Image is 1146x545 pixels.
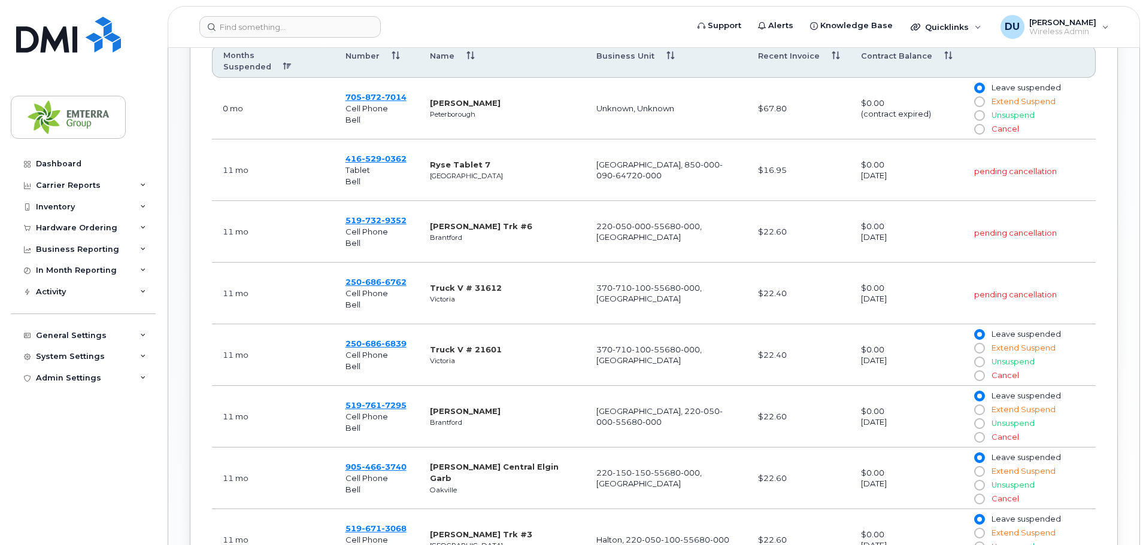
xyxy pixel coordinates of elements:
[861,232,953,243] div: [DATE]
[974,453,984,462] input: Leave suspended
[381,339,407,348] span: 6839
[974,528,984,538] input: Extend Suspend
[586,201,747,263] td: 220-050-000-55680-000, [GEOGRAPHIC_DATA]
[861,478,953,489] div: [DATE]
[747,324,850,386] td: $22.40
[212,78,335,139] td: 0 mo
[345,462,407,471] a: 9054663740
[992,371,1019,380] span: Cancel
[381,523,407,533] span: 3068
[212,45,335,78] th: Months Suspended: activate to sort column descending
[381,215,407,225] span: 9352
[430,345,502,354] strong: Truck V # 21601
[992,124,1019,133] span: Cancel
[861,355,953,366] div: [DATE]
[345,400,407,410] a: 5197617295
[974,343,984,353] input: Extend Suspend
[362,339,381,348] span: 686
[212,263,335,324] td: August 27, 2024 06:09
[992,97,1056,106] span: Extend Suspend
[747,201,850,263] td: $22.60
[974,419,984,428] input: Unsuspend
[345,339,407,348] span: 250
[992,514,1061,523] span: Leave suspended
[381,154,407,163] span: 0362
[345,523,407,533] a: 5196713068
[747,45,850,78] th: Recent Invoice: activate to sort column ascending
[199,16,381,38] input: Find something...
[345,154,407,163] a: 4165290362
[861,108,953,120] div: (contract expired)
[212,139,335,201] td: August 24, 2024 00:42
[992,330,1061,339] span: Leave suspended
[586,324,747,386] td: 370-710-100-55680-000, [GEOGRAPHIC_DATA]
[992,528,1056,537] span: Extend Suspend
[974,433,984,442] input: Cancel
[850,45,963,78] th: Contract Balance: activate to sort column ascending
[345,412,388,421] span: Cell Phone
[345,103,388,113] span: Cell Phone
[974,357,984,367] input: Unsuspend
[430,462,559,483] strong: [PERSON_NAME] Central Elgin Garb
[902,15,990,39] div: Quicklinks
[992,480,1035,489] span: Unsuspend
[345,277,407,287] span: 250
[992,15,1117,39] div: Dan Uzelac
[689,14,750,38] a: Support
[861,293,953,305] div: [DATE]
[586,447,747,509] td: 220-150-150-55680-000, [GEOGRAPHIC_DATA]
[992,391,1061,400] span: Leave suspended
[974,405,984,415] input: Extend Suspend
[345,485,360,494] span: Bell
[345,176,360,186] span: Bell
[1005,20,1020,34] span: DU
[992,111,1035,120] span: Unsuspend
[768,20,793,32] span: Alerts
[430,357,455,365] small: Victoria
[345,350,388,360] span: Cell Phone
[747,447,850,509] td: $22.60
[212,386,335,447] td: August 24, 2024 00:42
[925,22,969,32] span: Quicklinks
[974,480,984,490] input: Unsuspend
[430,98,501,108] strong: [PERSON_NAME]
[586,263,747,324] td: 370-710-100-55680-000, [GEOGRAPHIC_DATA]
[974,97,984,106] input: Extend Suspend
[850,324,963,386] td: $0.00
[747,263,850,324] td: $22.40
[850,263,963,324] td: $0.00
[992,357,1035,366] span: Unsuspend
[381,400,407,410] span: 7295
[974,371,984,380] input: Cancel
[850,201,963,263] td: $0.00
[345,227,388,236] span: Cell Phone
[974,391,984,401] input: Leave suspended
[430,233,462,242] small: Brantford
[381,277,407,287] span: 6762
[362,154,381,163] span: 529
[212,324,335,386] td: August 27, 2024 06:14
[345,92,407,102] span: 705
[974,290,1057,299] span: pending cancellation
[362,215,381,225] span: 732
[345,238,360,248] span: Bell
[345,288,388,298] span: Cell Phone
[345,473,388,483] span: Cell Phone
[345,215,407,225] a: 5197329352
[974,228,1057,238] span: pending cancellation
[345,92,407,102] a: 7058727014
[430,110,475,118] small: Peterborough
[586,45,747,78] th: Business Unit: activate to sort column ascending
[974,467,984,476] input: Extend Suspend
[345,361,360,371] span: Bell
[381,462,407,471] span: 3740
[992,494,1019,503] span: Cancel
[212,201,335,263] td: August 24, 2024 00:42
[974,330,984,339] input: Leave suspended
[974,111,984,120] input: Unsuspend
[708,20,741,32] span: Support
[850,139,963,201] td: $0.00
[362,400,381,410] span: 761
[850,447,963,509] td: $0.00
[212,447,335,509] td: August 24, 2024 00:42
